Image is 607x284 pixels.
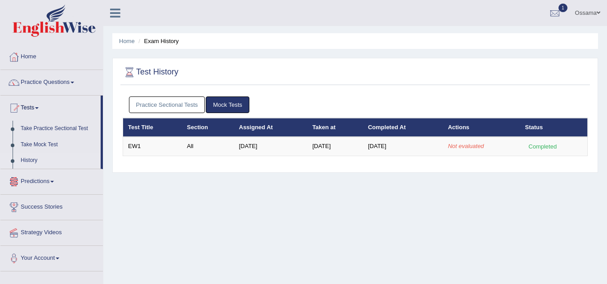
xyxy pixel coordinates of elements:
th: Completed At [363,118,443,137]
a: Practice Sectional Tests [129,96,205,113]
li: Exam History [136,37,179,45]
a: Home [0,44,103,67]
th: Status [520,118,588,137]
a: Take Practice Sectional Test [17,121,101,137]
a: Practice Questions [0,70,103,92]
th: Assigned At [234,118,307,137]
a: History [17,153,101,169]
td: [DATE] [234,137,307,156]
th: Test Title [123,118,182,137]
a: Predictions [0,169,103,192]
td: All [182,137,234,156]
div: Completed [525,142,560,151]
td: [DATE] [363,137,443,156]
a: Success Stories [0,195,103,217]
h2: Test History [123,66,178,79]
a: Strategy Videos [0,220,103,243]
a: Mock Tests [206,96,249,113]
td: [DATE] [307,137,363,156]
a: Tests [0,96,101,118]
th: Section [182,118,234,137]
th: Actions [443,118,520,137]
em: Not evaluated [448,143,484,149]
td: EW1 [123,137,182,156]
span: 1 [558,4,567,12]
a: Take Mock Test [17,137,101,153]
th: Taken at [307,118,363,137]
a: Your Account [0,246,103,268]
a: Home [119,38,135,44]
